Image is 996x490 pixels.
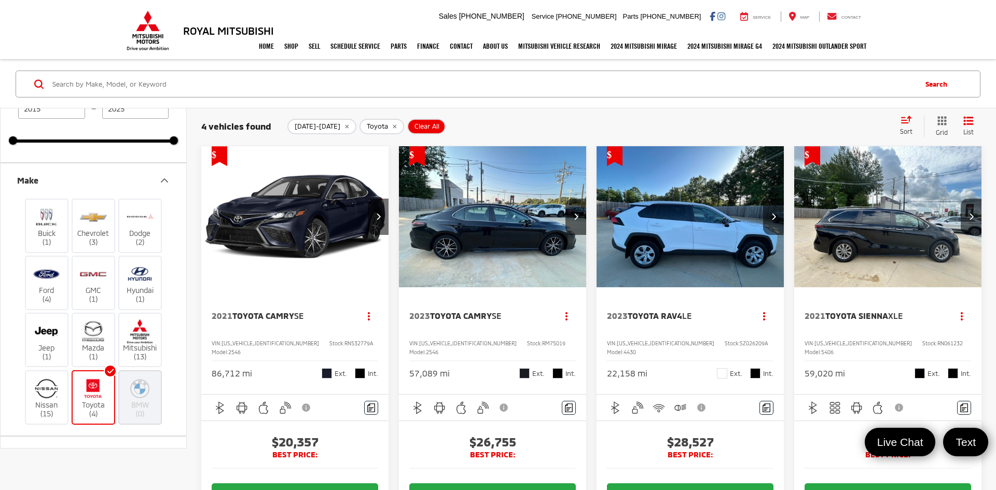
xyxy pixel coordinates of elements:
span: VIN: [805,340,814,346]
span: [PHONE_NUMBER] [640,12,701,20]
img: Apple CarPlay [257,401,270,414]
span: Stock: [725,340,740,346]
a: Sell [303,33,325,59]
a: Mitsubishi Vehicle Research [513,33,605,59]
span: RN061232 [937,340,963,346]
div: Make [17,175,38,185]
a: Map [781,11,817,22]
img: Automatic High Beams [674,401,687,414]
div: 2021 Toyota Sienna XLE 0 [794,146,983,287]
img: 2021 Toyota Camry SE [201,146,390,288]
span: Int. [961,369,971,379]
button: Comments [957,401,971,415]
span: Toyota Camry [430,311,492,320]
span: $20,357 [212,434,378,450]
span: Service [753,15,771,20]
span: Toyota Camry [232,311,294,320]
label: Nissan (15) [26,376,68,418]
img: Royal Mitsubishi in Baton Rouge, LA) [79,376,107,401]
span: Map [800,15,809,20]
label: Buick (1) [26,205,68,247]
div: Make [158,174,171,187]
span: $36,938 [805,434,971,450]
label: Hyundai (1) [119,262,161,304]
button: Model & Trim [1,437,187,470]
div: 22,158 mi [607,368,647,380]
span: Int. [763,369,773,379]
a: Contact [819,11,869,22]
button: Comments [364,401,378,415]
label: Dodge (2) [119,205,161,247]
img: 2023 Toyota Camry SE [398,146,587,288]
span: Midnight Black Metallic [915,368,925,379]
span: SE [294,311,303,320]
span: Model: [607,349,624,355]
span: Ext. [928,369,940,379]
img: Royal Mitsubishi in Baton Rouge, LA) [79,319,107,343]
a: 2021 Toyota Sienna XLE2021 Toyota Sienna XLE2021 Toyota Sienna XLE2021 Toyota Sienna XLE [794,146,983,287]
span: Contact [841,15,861,20]
span: dropdown dots [368,312,370,320]
span: Ext. [730,369,742,379]
label: Mitsubishi (13) [119,319,161,361]
span: VIN: [409,340,419,346]
label: Jeep (1) [26,319,68,361]
span: Model: [409,349,426,355]
img: Comments [763,403,771,412]
span: Live Chat [872,435,929,449]
a: 2023 Toyota RAV4 LE2023 Toyota RAV4 LE2023 Toyota RAV4 LE2023 Toyota RAV4 LE [596,146,785,287]
a: Shop [279,33,303,59]
span: White [717,368,727,379]
a: 2023Toyota RAV4LE [607,310,745,321]
span: Clear All [414,122,439,131]
img: Royal Mitsubishi in Baton Rouge, LA) [32,205,61,229]
span: 2546 [228,349,241,355]
span: Get Price Drop Alert [409,146,425,166]
span: Service [532,12,554,20]
span: [PHONE_NUMBER] [556,12,617,20]
span: Toyota Sienna [825,311,888,320]
span: BEST PRICE: [409,450,576,460]
label: Mazda (1) [73,319,115,361]
span: Sort [900,128,912,135]
img: Royal Mitsubishi in Baton Rouge, LA) [79,205,107,229]
img: Keyless Entry [476,401,489,414]
span: Midnight Black Metallic [519,368,530,379]
a: Facebook: Click to visit our Facebook page [710,12,715,20]
span: [DATE]-[DATE] [295,122,340,131]
button: MakeMake [1,163,187,197]
img: Wi-Fi Hotspot [653,401,666,414]
button: Next image [565,199,586,235]
span: [US_VEHICLE_IDENTIFICATION_NUMBER] [419,340,517,346]
a: Live Chat [865,428,936,456]
img: Android Auto [850,401,863,414]
img: Apple CarPlay [455,401,468,414]
a: Text [943,428,988,456]
img: Android Auto [433,401,446,414]
span: SE [492,311,501,320]
button: remove Toyota [359,119,404,134]
button: Actions [558,306,576,325]
img: Keyless Entry [631,401,644,414]
button: Next image [961,199,981,235]
span: Parts [622,12,638,20]
button: remove 2015-2025 [287,119,356,134]
img: 3rd Row Seating [828,401,841,414]
div: Model & Trim [158,447,171,459]
span: Black [552,368,563,379]
button: Actions [360,306,378,325]
span: Black [750,368,760,379]
span: [US_VEHICLE_IDENTIFICATION_NUMBER] [814,340,912,346]
img: Royal Mitsubishi in Baton Rouge, LA) [79,262,107,286]
a: 2021Toyota CamrySE [212,310,350,321]
img: Comments [565,403,573,412]
label: Chevrolet (3) [73,205,115,247]
a: Finance [412,33,445,59]
span: Stock: [527,340,542,346]
img: Mitsubishi [125,10,171,51]
label: Ford (4) [26,262,68,304]
span: BEST PRICE: [805,450,971,460]
button: View Disclaimer [298,397,315,418]
a: Parts: Opens in a new tab [385,33,412,59]
span: VIN: [607,340,617,346]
